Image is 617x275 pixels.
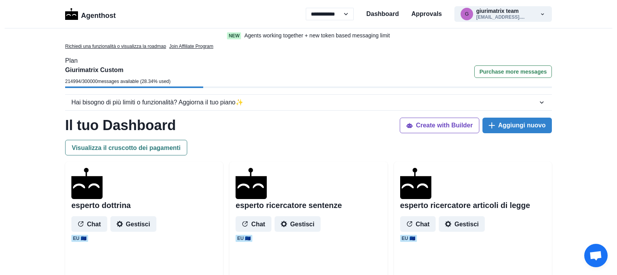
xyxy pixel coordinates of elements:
button: Visualizza il cruscotto dei pagamenti [65,140,187,155]
a: LogoAgenthost [65,7,116,21]
span: New [227,32,241,39]
button: Gestisci [110,216,156,232]
button: Purchase more messages [474,65,552,78]
span: EU 🇪🇺 [71,235,88,242]
img: Logo [65,8,78,20]
a: Richiedi una funzionalità o visualizza la roadmap [65,43,166,50]
p: Plan [65,56,552,65]
button: Gestisci [439,216,485,232]
a: Purchase more messages [474,65,552,86]
div: Aprire la chat [584,244,608,267]
button: Chat [400,216,436,232]
span: EU 🇪🇺 [400,235,417,242]
img: agenthostmascotdark.ico [236,168,267,199]
h2: esperto dottrina [71,201,131,210]
button: Aggiungi nuovo [482,118,552,133]
button: Chat [236,216,271,232]
button: Hai bisogno di più limiti o funzionalità? Aggiorna il tuo piano✨ [65,95,552,110]
a: Dashboard [366,9,399,19]
img: agenthostmascotdark.ico [400,168,431,199]
button: Chat [71,216,107,232]
p: Agents working together + new token based messaging limit [244,32,390,40]
span: EU 🇪🇺 [236,235,252,242]
a: Approvals [411,9,442,19]
button: Create with Builder [400,118,479,133]
p: Giurimatrix Custom [65,65,170,75]
h2: esperto ricercatore articoli di legge [400,201,530,210]
a: Join Affiliate Program [169,43,213,50]
h1: Il tuo Dashboard [65,117,176,134]
h2: esperto ricercatore sentenze [236,201,342,210]
div: Hai bisogno di più limiti o funzionalità? Aggiorna il tuo piano ✨ [71,98,538,107]
p: Agenthost [81,7,116,21]
a: NewAgents working together + new token based messaging limit [211,32,406,40]
button: giurimatrix@gmail.comgiurimatrix team[EMAIL_ADDRESS].... [454,6,552,22]
button: Gestisci [275,216,321,232]
img: agenthostmascotdark.ico [71,168,103,199]
p: 214994 / 300000 messages available ( 28.34 % used) [65,78,170,85]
